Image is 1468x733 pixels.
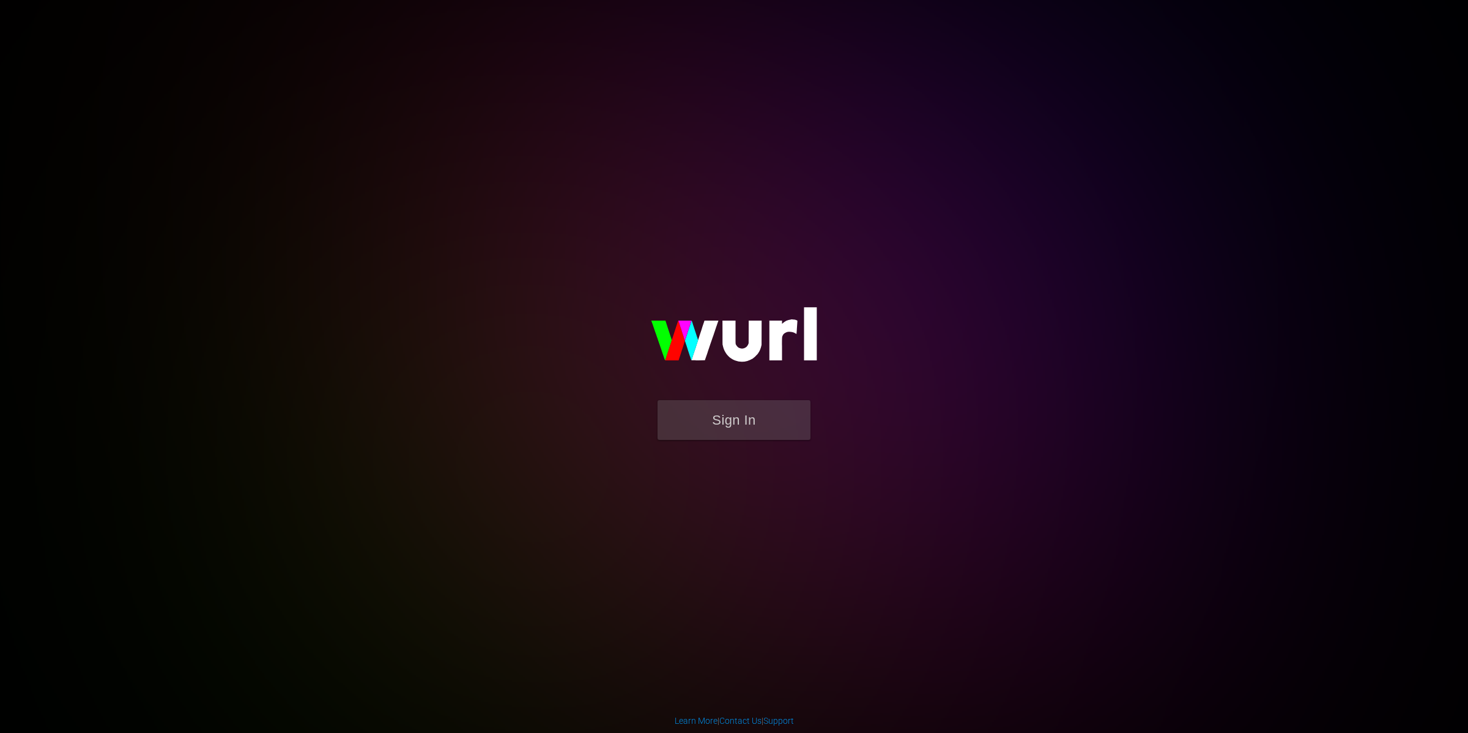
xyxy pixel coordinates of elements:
a: Learn More [675,716,717,726]
div: | | [675,715,794,727]
img: wurl-logo-on-black-223613ac3d8ba8fe6dc639794a292ebdb59501304c7dfd60c99c58986ef67473.svg [612,281,856,400]
a: Support [763,716,794,726]
a: Contact Us [719,716,762,726]
button: Sign In [658,400,810,440]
